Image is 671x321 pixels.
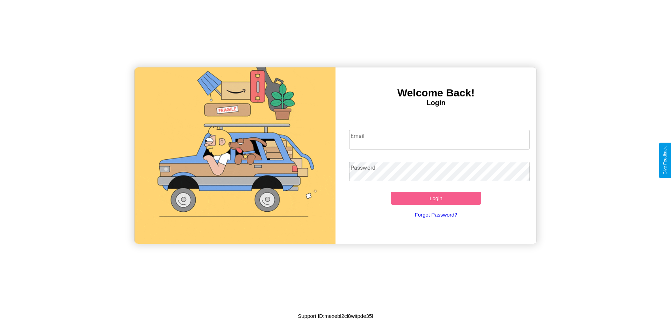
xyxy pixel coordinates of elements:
[335,99,536,107] h4: Login
[346,205,527,225] a: Forgot Password?
[335,87,536,99] h3: Welcome Back!
[391,192,481,205] button: Login
[663,146,668,175] div: Give Feedback
[298,311,373,321] p: Support ID: mexebl2cl8witpde35l
[135,67,335,244] img: gif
